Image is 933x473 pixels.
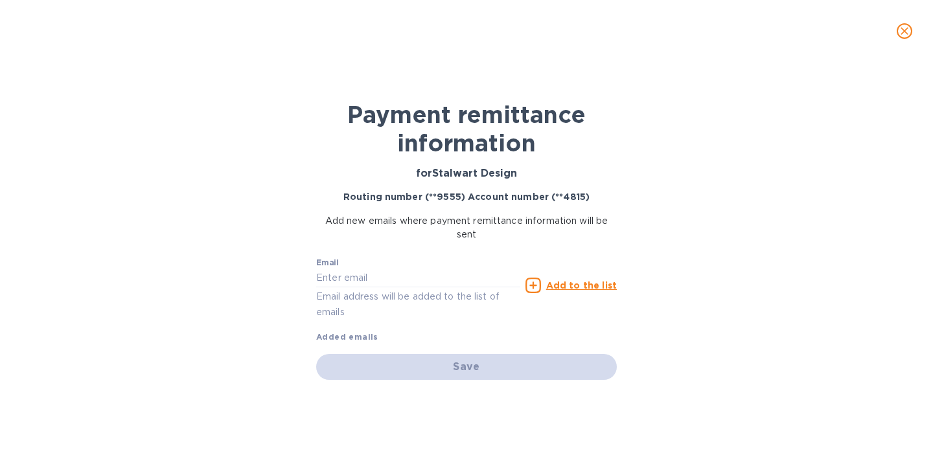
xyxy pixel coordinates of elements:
input: Enter email [316,269,520,288]
p: Email address will be added to the list of emails [316,289,520,319]
b: Routing number (**9555) Account number (**4815) [343,192,590,202]
h3: for Stalwart Design [316,168,617,180]
b: Added emails [316,332,378,342]
button: close [889,16,920,47]
b: Payment remittance information [347,100,586,157]
label: Email [316,259,339,267]
p: Add new emails where payment remittance information will be sent [316,214,617,241]
u: Add to the list [546,280,617,291]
